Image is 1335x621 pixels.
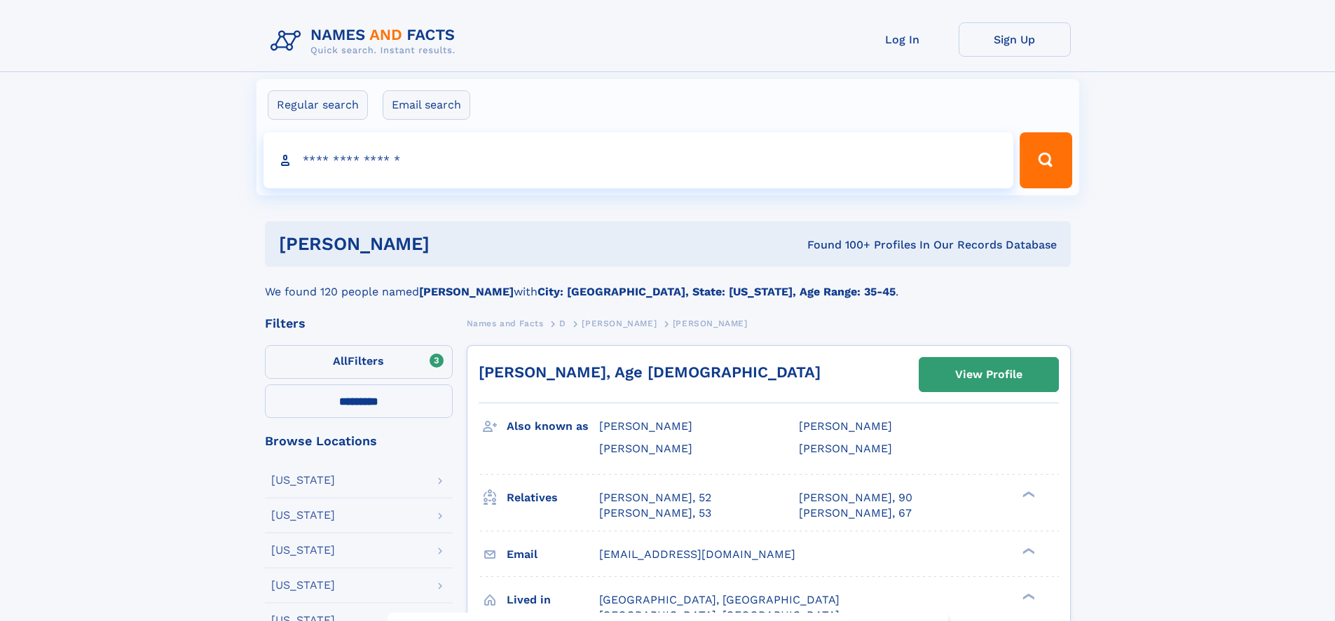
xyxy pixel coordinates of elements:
[599,593,840,606] span: [GEOGRAPHIC_DATA], [GEOGRAPHIC_DATA]
[919,358,1058,391] a: View Profile
[507,414,599,438] h3: Also known as
[333,354,348,368] span: All
[559,319,566,328] span: D
[599,419,692,433] span: [PERSON_NAME]
[673,319,748,328] span: [PERSON_NAME]
[265,317,453,330] div: Filters
[959,22,1071,57] a: Sign Up
[467,314,544,332] a: Names and Facts
[799,442,892,455] span: [PERSON_NAME]
[271,545,335,556] div: [US_STATE]
[955,358,1022,391] div: View Profile
[265,345,453,379] label: Filters
[799,419,892,433] span: [PERSON_NAME]
[599,490,711,505] a: [PERSON_NAME], 52
[265,22,467,60] img: Logo Names and Facts
[799,505,912,521] a: [PERSON_NAME], 67
[507,543,599,566] h3: Email
[799,490,912,505] a: [PERSON_NAME], 90
[271,580,335,591] div: [US_STATE]
[479,363,821,381] a: [PERSON_NAME], Age [DEMOGRAPHIC_DATA]
[265,435,453,447] div: Browse Locations
[1019,546,1036,555] div: ❯
[599,547,795,561] span: [EMAIL_ADDRESS][DOMAIN_NAME]
[1019,489,1036,498] div: ❯
[599,442,692,455] span: [PERSON_NAME]
[599,505,711,521] a: [PERSON_NAME], 53
[559,314,566,332] a: D
[265,267,1071,300] div: We found 120 people named with .
[507,486,599,510] h3: Relatives
[268,90,368,120] label: Regular search
[582,319,657,328] span: [PERSON_NAME]
[271,475,335,486] div: [US_STATE]
[271,510,335,521] div: [US_STATE]
[507,588,599,612] h3: Lived in
[618,237,1057,253] div: Found 100+ Profiles In Our Records Database
[1020,132,1072,188] button: Search Button
[419,285,514,298] b: [PERSON_NAME]
[263,132,1014,188] input: search input
[1019,592,1036,601] div: ❯
[847,22,959,57] a: Log In
[582,314,657,332] a: [PERSON_NAME]
[279,235,619,253] h1: [PERSON_NAME]
[538,285,896,298] b: City: [GEOGRAPHIC_DATA], State: [US_STATE], Age Range: 35-45
[383,90,470,120] label: Email search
